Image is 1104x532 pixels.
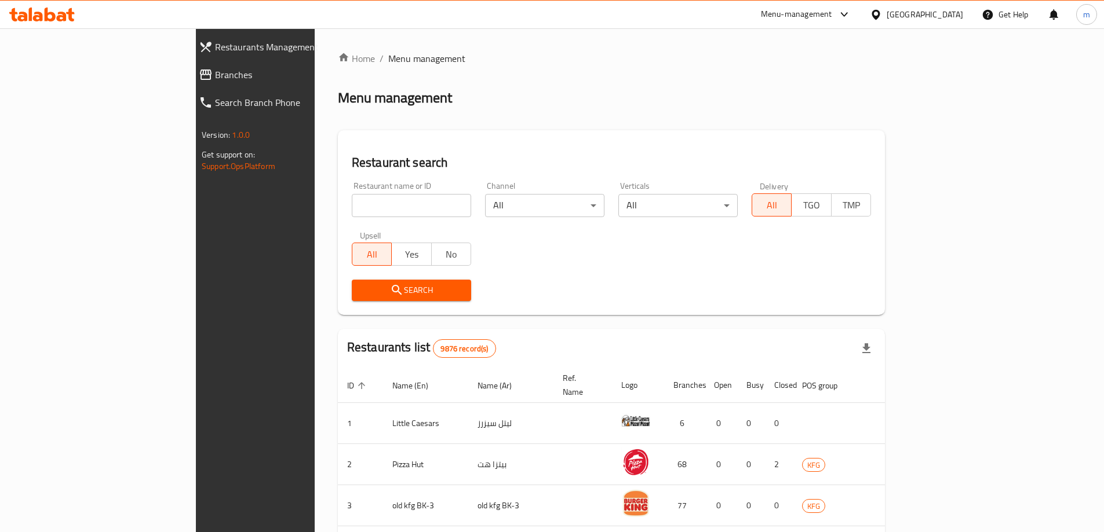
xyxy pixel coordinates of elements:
[765,485,793,526] td: 0
[388,52,465,65] span: Menu management
[836,197,866,214] span: TMP
[232,127,250,142] span: 1.0.0
[352,280,471,301] button: Search
[383,403,468,444] td: Little Caesars
[215,40,371,54] span: Restaurants Management
[202,147,255,162] span: Get support on:
[765,444,793,485] td: 2
[852,335,880,362] div: Export file
[383,444,468,485] td: Pizza Hut
[352,194,471,217] input: Search for restaurant name or ID..
[705,444,737,485] td: 0
[618,194,738,217] div: All
[563,371,598,399] span: Ref. Name
[360,231,381,239] label: Upsell
[202,159,275,174] a: Support.OpsPlatform
[621,489,650,518] img: old kfg BK-3
[357,246,387,263] span: All
[737,485,765,526] td: 0
[338,52,885,65] nav: breadcrumb
[802,379,852,392] span: POS group
[433,343,495,354] span: 9876 record(s)
[831,193,871,217] button: TMP
[664,368,705,403] th: Branches
[338,89,452,107] h2: Menu management
[396,246,427,263] span: Yes
[705,403,737,444] td: 0
[190,33,380,61] a: Restaurants Management
[468,403,553,444] td: ليتل سيزرز
[215,68,371,82] span: Branches
[361,283,462,298] span: Search
[391,243,431,266] button: Yes
[436,246,467,263] span: No
[380,52,384,65] li: /
[887,8,963,21] div: [GEOGRAPHIC_DATA]
[347,339,496,358] h2: Restaurants list
[752,193,792,217] button: All
[705,368,737,403] th: Open
[765,368,793,403] th: Closed
[202,127,230,142] span: Version:
[383,485,468,526] td: old kfg BK-3
[612,368,664,403] th: Logo
[1083,8,1090,21] span: m
[765,403,793,444] td: 0
[468,444,553,485] td: بيتزا هت
[190,61,380,89] a: Branches
[433,339,495,358] div: Total records count
[392,379,443,392] span: Name (En)
[215,96,371,109] span: Search Branch Phone
[190,89,380,116] a: Search Branch Phone
[791,193,831,217] button: TGO
[705,485,737,526] td: 0
[431,243,471,266] button: No
[757,197,787,214] span: All
[485,194,604,217] div: All
[468,485,553,526] td: old kfg BK-3
[737,403,765,444] td: 0
[621,447,650,476] img: Pizza Hut
[347,379,369,392] span: ID
[796,197,826,214] span: TGO
[352,243,392,266] button: All
[478,379,527,392] span: Name (Ar)
[664,444,705,485] td: 68
[352,154,871,171] h2: Restaurant search
[761,8,832,21] div: Menu-management
[760,182,789,190] label: Delivery
[664,403,705,444] td: 6
[664,485,705,526] td: 77
[803,500,825,513] span: KFG
[621,406,650,435] img: Little Caesars
[737,444,765,485] td: 0
[803,458,825,472] span: KFG
[737,368,765,403] th: Busy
